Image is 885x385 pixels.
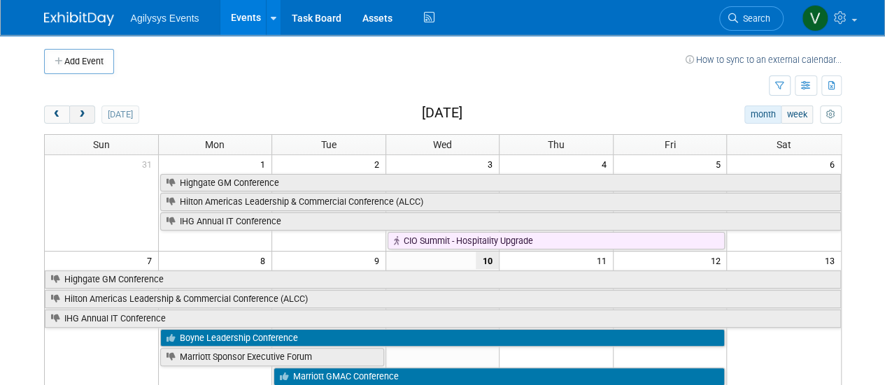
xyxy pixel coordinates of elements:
h2: [DATE] [421,106,462,121]
span: 9 [373,252,385,269]
a: Highgate GM Conference [45,270,841,289]
button: [DATE] [101,106,139,124]
span: Thu [548,139,565,150]
a: Boyne Leadership Conference [160,329,725,347]
span: Fri [665,139,676,150]
span: Mon [205,139,225,150]
button: prev [44,106,70,124]
button: next [69,106,95,124]
span: 11 [595,252,613,269]
span: 2 [373,155,385,173]
span: 5 [714,155,726,173]
span: 1 [259,155,271,173]
a: Highgate GM Conference [160,174,841,192]
span: 6 [828,155,841,173]
button: month [744,106,781,124]
span: 7 [146,252,158,269]
span: 4 [600,155,613,173]
a: Search [719,6,784,31]
span: 10 [476,252,499,269]
button: myCustomButton [820,106,841,124]
span: 3 [486,155,499,173]
span: 12 [709,252,726,269]
a: IHG Annual IT Conference [45,310,841,328]
span: Sat [777,139,791,150]
i: Personalize Calendar [826,110,835,119]
span: 31 [141,155,158,173]
span: Sun [93,139,110,150]
span: 13 [823,252,841,269]
span: Wed [433,139,452,150]
button: week [781,106,813,124]
img: ExhibitDay [44,12,114,26]
a: How to sync to an external calendar... [686,55,842,65]
span: Agilysys Events [131,13,199,24]
a: Hilton Americas Leadership & Commercial Conference (ALCC) [45,290,841,308]
span: Tue [321,139,337,150]
span: Search [738,13,770,24]
span: 8 [259,252,271,269]
a: IHG Annual IT Conference [160,212,841,231]
img: Vaitiare Munoz [802,5,828,31]
a: CIO Summit - Hospitality Upgrade [388,232,725,250]
a: Hilton Americas Leadership & Commercial Conference (ALCC) [160,193,841,211]
button: Add Event [44,49,114,74]
a: Marriott Sponsor Executive Forum [160,348,384,366]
